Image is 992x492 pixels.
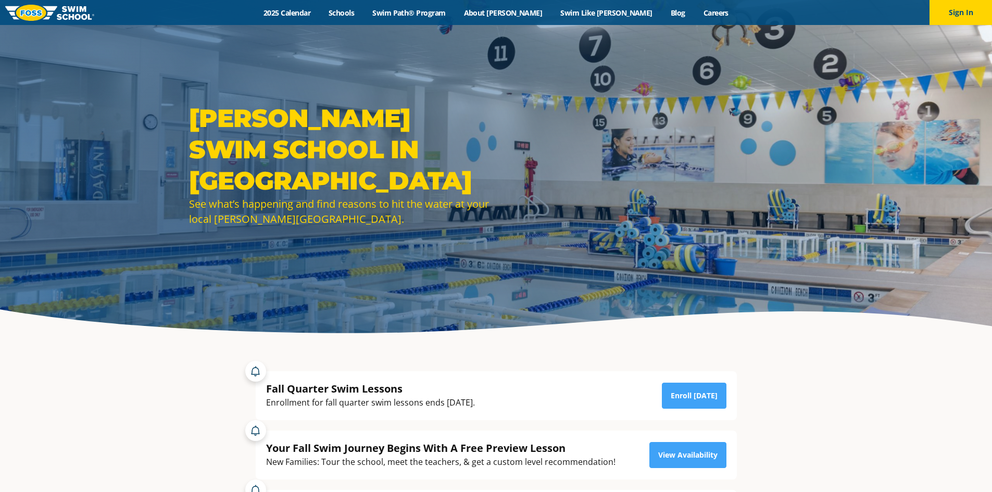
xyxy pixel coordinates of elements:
[266,455,616,469] div: New Families: Tour the school, meet the teachers, & get a custom level recommendation!
[5,5,94,21] img: FOSS Swim School Logo
[266,441,616,455] div: Your Fall Swim Journey Begins With A Free Preview Lesson
[661,8,694,18] a: Blog
[266,382,475,396] div: Fall Quarter Swim Lessons
[363,8,455,18] a: Swim Path® Program
[649,442,726,468] a: View Availability
[189,196,491,226] div: See what’s happening and find reasons to hit the water at your local [PERSON_NAME][GEOGRAPHIC_DATA].
[694,8,737,18] a: Careers
[266,396,475,410] div: Enrollment for fall quarter swim lessons ends [DATE].
[455,8,551,18] a: About [PERSON_NAME]
[255,8,320,18] a: 2025 Calendar
[320,8,363,18] a: Schools
[662,383,726,409] a: Enroll [DATE]
[189,103,491,196] h1: [PERSON_NAME] Swim School in [GEOGRAPHIC_DATA]
[551,8,662,18] a: Swim Like [PERSON_NAME]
